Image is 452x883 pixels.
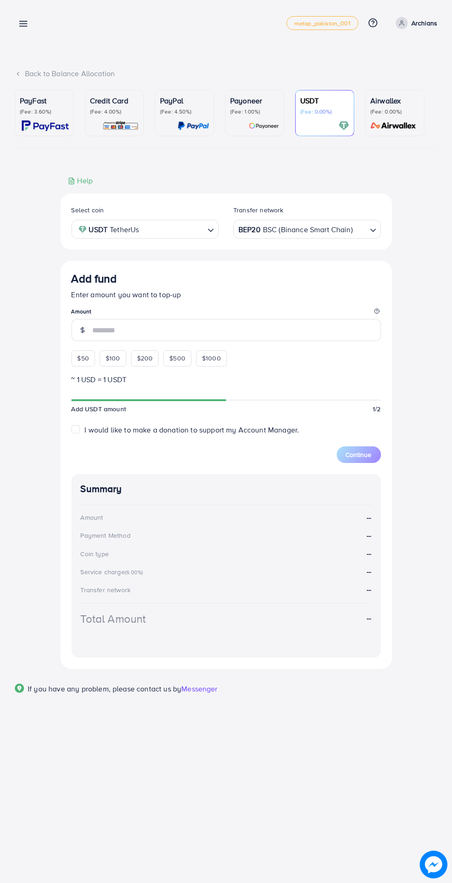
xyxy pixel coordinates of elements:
[84,425,299,435] span: I would like to make a donation to support my Account Manager.
[169,354,185,363] span: $500
[411,18,437,29] p: Archians
[81,549,109,559] div: Coin type
[339,120,349,131] img: card
[110,223,139,236] span: TetherUs
[15,684,24,693] img: Popup guide
[202,354,221,363] span: $1000
[89,223,108,236] strong: USDT
[142,222,204,236] input: Search for option
[71,220,219,239] div: Search for option
[71,404,126,414] span: Add USDT amount
[422,853,445,876] img: image
[300,108,349,115] p: (Fee: 0.00%)
[106,354,120,363] span: $100
[160,108,209,115] p: (Fee: 4.50%)
[346,450,372,459] span: Continue
[300,95,349,106] p: USDT
[102,120,139,131] img: card
[367,613,371,624] strong: --
[249,120,279,131] img: card
[125,569,143,576] small: (6.00%)
[373,404,381,414] span: 1/2
[181,684,217,694] span: Messenger
[160,95,209,106] p: PayPal
[137,354,153,363] span: $200
[233,220,381,239] div: Search for option
[233,205,284,215] label: Transfer network
[354,222,366,236] input: Search for option
[370,108,419,115] p: (Fee: 0.00%)
[392,17,437,29] a: Archians
[286,16,358,30] a: metap_pakistan_001
[81,513,103,522] div: Amount
[90,95,139,106] p: Credit Card
[78,225,87,234] img: coin
[20,108,69,115] p: (Fee: 3.60%)
[238,223,261,236] strong: BEP20
[20,95,69,106] p: PayFast
[81,585,131,595] div: Transfer network
[71,205,104,215] label: Select coin
[81,611,146,627] div: Total Amount
[263,223,353,236] span: BSC (Binance Smart Chain)
[71,374,381,385] p: ~ 1 USD = 1 USDT
[90,108,139,115] p: (Fee: 4.00%)
[367,566,371,577] strong: --
[367,548,371,559] strong: --
[68,175,93,186] div: Help
[28,684,181,694] span: If you have any problem, please contact us by
[367,530,371,541] strong: --
[22,120,69,131] img: card
[230,95,279,106] p: Payoneer
[368,120,419,131] img: card
[294,20,351,26] span: metap_pakistan_001
[71,307,381,319] legend: Amount
[230,108,279,115] p: (Fee: 1.00%)
[178,120,209,131] img: card
[81,567,146,577] div: Service charge
[81,531,131,540] div: Payment Method
[71,272,117,285] h3: Add fund
[370,95,419,106] p: Airwallex
[15,68,437,79] div: Back to Balance Allocation
[367,512,371,523] strong: --
[77,354,89,363] span: $50
[71,289,381,300] p: Enter amount you want to top-up
[367,584,371,595] strong: --
[337,446,381,463] button: Continue
[81,483,372,495] h4: Summary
